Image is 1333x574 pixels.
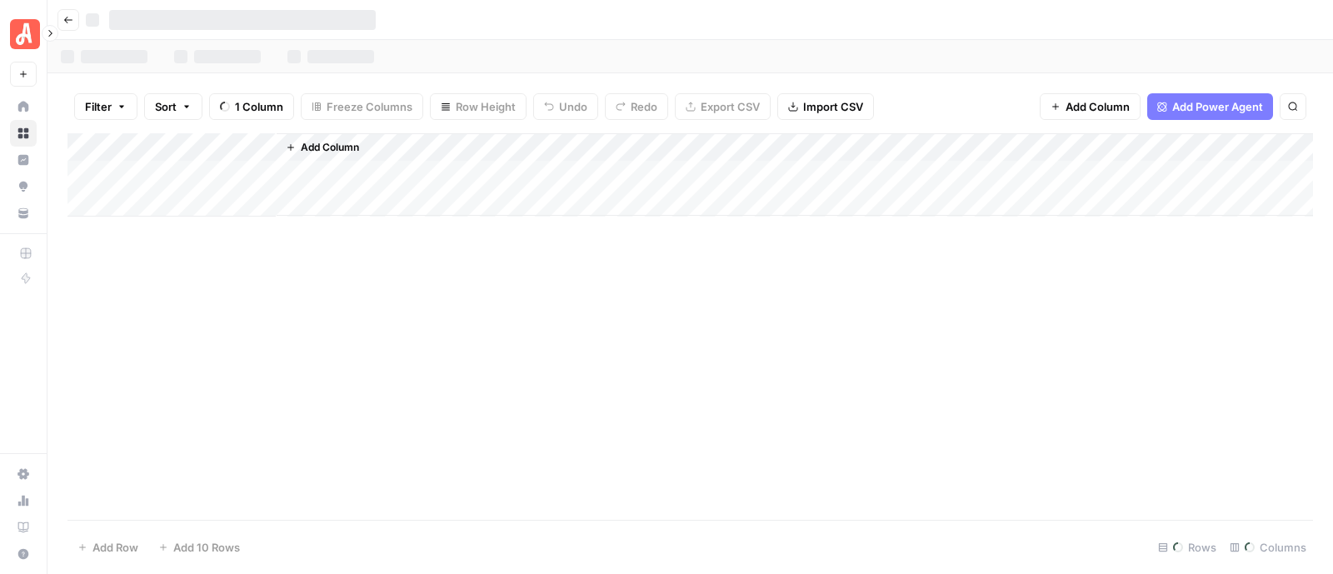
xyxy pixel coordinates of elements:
[279,137,366,158] button: Add Column
[301,93,423,120] button: Freeze Columns
[10,514,37,541] a: Learning Hub
[701,98,760,115] span: Export CSV
[456,98,516,115] span: Row Height
[10,173,37,200] a: Opportunities
[10,13,37,55] button: Workspace: Angi
[10,93,37,120] a: Home
[173,539,240,556] span: Add 10 Rows
[559,98,587,115] span: Undo
[10,147,37,173] a: Insights
[1223,534,1313,561] div: Columns
[605,93,668,120] button: Redo
[1040,93,1141,120] button: Add Column
[74,93,137,120] button: Filter
[10,541,37,567] button: Help + Support
[85,98,112,115] span: Filter
[631,98,657,115] span: Redo
[209,93,294,120] button: 1 Column
[155,98,177,115] span: Sort
[92,539,138,556] span: Add Row
[430,93,527,120] button: Row Height
[1147,93,1273,120] button: Add Power Agent
[675,93,771,120] button: Export CSV
[148,534,250,561] button: Add 10 Rows
[1066,98,1130,115] span: Add Column
[10,487,37,514] a: Usage
[327,98,412,115] span: Freeze Columns
[1151,534,1223,561] div: Rows
[10,120,37,147] a: Browse
[301,140,359,155] span: Add Column
[777,93,874,120] button: Import CSV
[144,93,202,120] button: Sort
[235,98,283,115] span: 1 Column
[803,98,863,115] span: Import CSV
[10,19,40,49] img: Angi Logo
[10,461,37,487] a: Settings
[1172,98,1263,115] span: Add Power Agent
[10,200,37,227] a: Your Data
[533,93,598,120] button: Undo
[67,534,148,561] button: Add Row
